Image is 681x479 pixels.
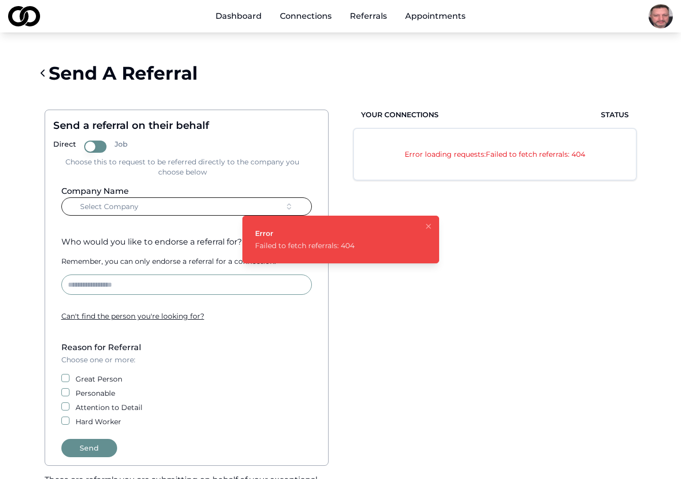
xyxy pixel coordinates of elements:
[76,402,142,413] label: Attention to Detail
[61,256,312,266] div: Remember, you can only endorse a referral for a connection.
[272,6,340,26] a: Connections
[342,6,395,26] a: Referrals
[61,355,135,364] span: Choose one or more:
[207,6,474,26] nav: Main
[255,241,354,251] div: Failed to fetch referrals: 404
[76,374,122,384] label: Great Person
[8,6,40,26] img: logo
[80,201,138,212] span: Select Company
[649,4,673,28] img: 5ea329c4-848a-43dc-947b-08e5c6272f05-IMG_0022-profile_picture.jpeg
[53,157,312,177] div: Choose this to request to be referred directly to the company you choose below
[76,417,121,427] label: Hard Worker
[374,149,616,159] p: Error loading requests: Failed to fetch referrals: 404
[61,343,141,352] label: Reason for Referral
[49,63,198,83] div: Send A Referral
[53,141,76,153] label: Direct
[115,141,128,153] label: Job
[601,110,629,120] span: Status
[207,6,270,26] a: Dashboard
[61,311,312,321] div: Can ' t find the person you ' re looking for?
[397,6,474,26] a: Appointments
[61,186,129,196] label: Company Name
[53,118,312,132] div: Send a referral on their behalf
[61,439,117,457] button: Send
[61,236,312,248] div: Who would you like to endorse a referral for?
[361,110,439,120] span: Your Connections
[76,388,115,398] label: Personable
[255,228,354,238] div: Error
